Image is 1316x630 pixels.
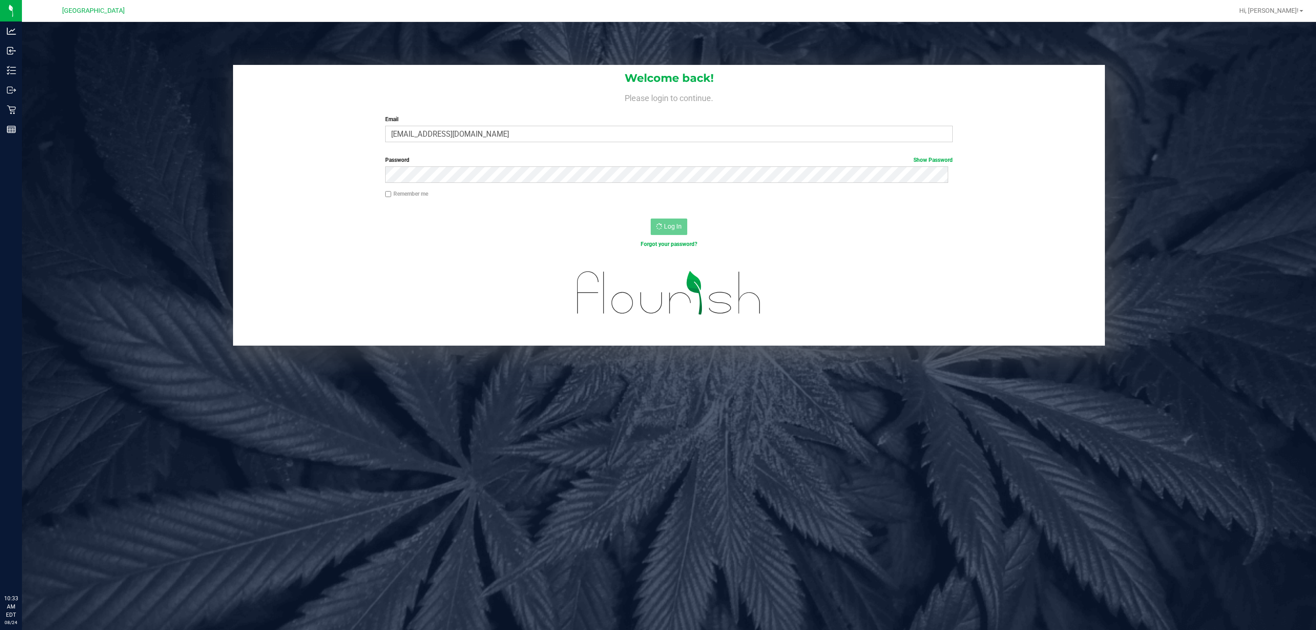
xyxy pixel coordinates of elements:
a: Show Password [913,157,953,163]
inline-svg: Retail [7,105,16,114]
span: Hi, [PERSON_NAME]! [1239,7,1299,14]
h1: Welcome back! [233,72,1105,84]
inline-svg: Analytics [7,27,16,36]
button: Log In [651,219,687,235]
inline-svg: Reports [7,125,16,134]
h4: Please login to continue. [233,91,1105,102]
label: Email [385,115,953,123]
inline-svg: Outbound [7,85,16,95]
a: Forgot your password? [641,241,697,247]
inline-svg: Inventory [7,66,16,75]
label: Remember me [385,190,428,198]
span: Password [385,157,409,163]
inline-svg: Inbound [7,46,16,55]
span: Log In [664,223,682,230]
p: 10:33 AM EDT [4,594,18,619]
img: flourish_logo.svg [560,258,778,328]
span: [GEOGRAPHIC_DATA] [62,7,125,15]
p: 08/24 [4,619,18,626]
input: Remember me [385,191,392,198]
